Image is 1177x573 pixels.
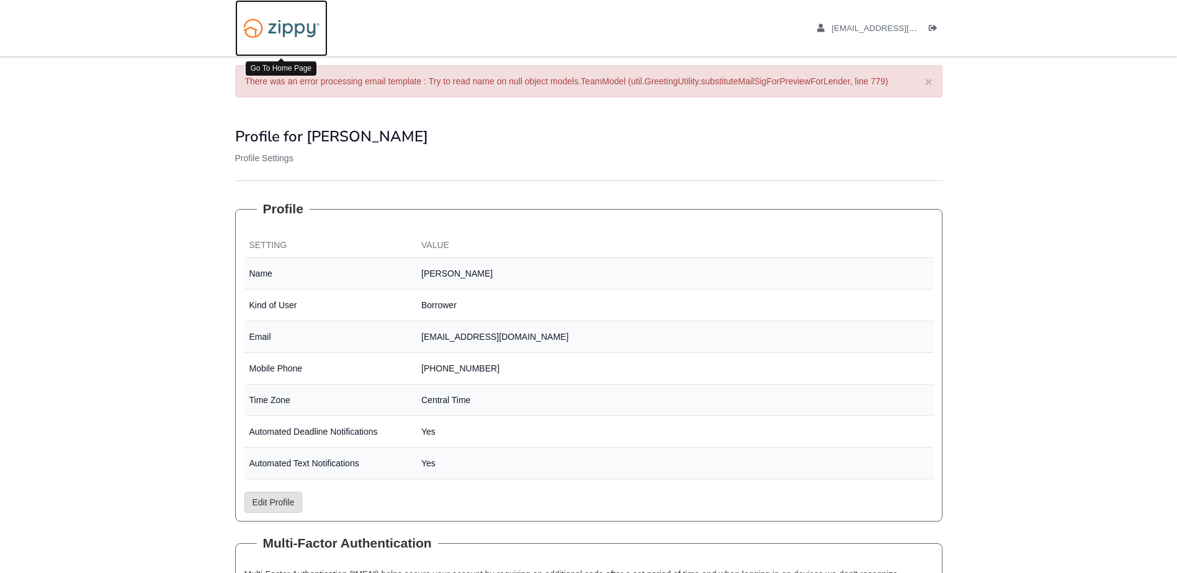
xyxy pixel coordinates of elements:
[235,128,942,144] h1: Profile for [PERSON_NAME]
[244,492,303,513] a: Edit Profile
[235,12,328,44] img: Logo
[924,75,932,88] button: ×
[235,152,942,164] p: Profile Settings
[244,384,417,416] td: Time Zone
[244,416,417,448] td: Automated Deadline Notifications
[244,290,417,321] td: Kind of User
[257,200,310,218] legend: Profile
[831,24,973,33] span: kndrfrmn@icloud.com
[246,61,317,76] div: Go To Home Page
[244,258,417,290] td: Name
[416,353,933,384] td: [PHONE_NUMBER]
[416,448,933,479] td: Yes
[257,534,438,553] legend: Multi-Factor Authentication
[244,234,417,258] th: Setting
[244,321,417,353] td: Email
[416,234,933,258] th: Value
[416,321,933,353] td: [EMAIL_ADDRESS][DOMAIN_NAME]
[244,448,417,479] td: Automated Text Notifications
[416,416,933,448] td: Yes
[929,24,942,36] a: Log out
[416,384,933,416] td: Central Time
[416,258,933,290] td: [PERSON_NAME]
[817,24,974,36] a: edit profile
[235,65,942,97] div: There was an error processing email template : Try to read name on null object models.TeamModel (...
[416,290,933,321] td: Borrower
[244,353,417,384] td: Mobile Phone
